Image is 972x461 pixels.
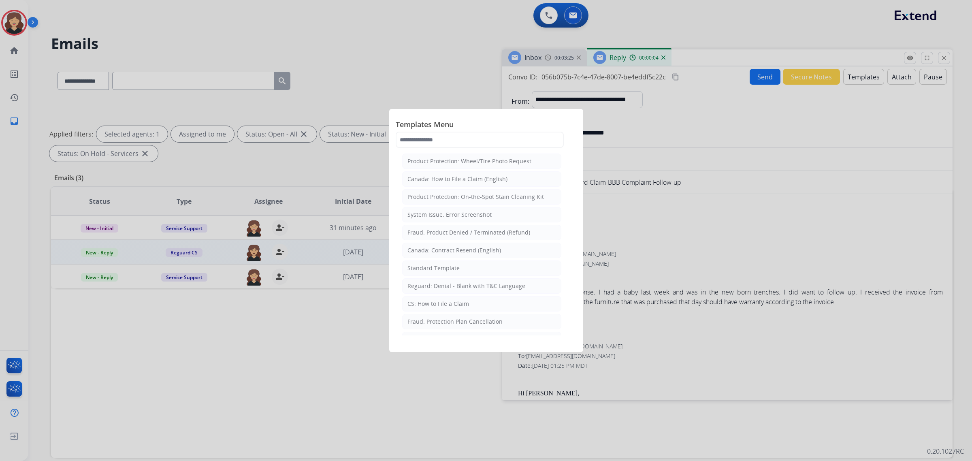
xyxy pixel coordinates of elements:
div: Canada: How to File a Claim (English) [407,175,507,183]
div: Canada: Contract Resend (English) [407,246,501,254]
div: CS: How to File a Claim [407,300,469,308]
div: Product Protection: On-the-Spot Stain Cleaning Kit [407,193,544,201]
div: Reguard: Denial - Blank with T&C Language [407,282,525,290]
div: Fraud: Protection Plan Cancellation [407,318,503,326]
div: System Issue: Error Screenshot [407,211,492,219]
div: Standard Template [407,264,460,272]
span: Templates Menu [396,119,577,132]
div: Product Protection: Wheel/Tire Photo Request [407,157,531,165]
div: Fraud: Product Denied / Terminated (Refund) [407,228,530,237]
